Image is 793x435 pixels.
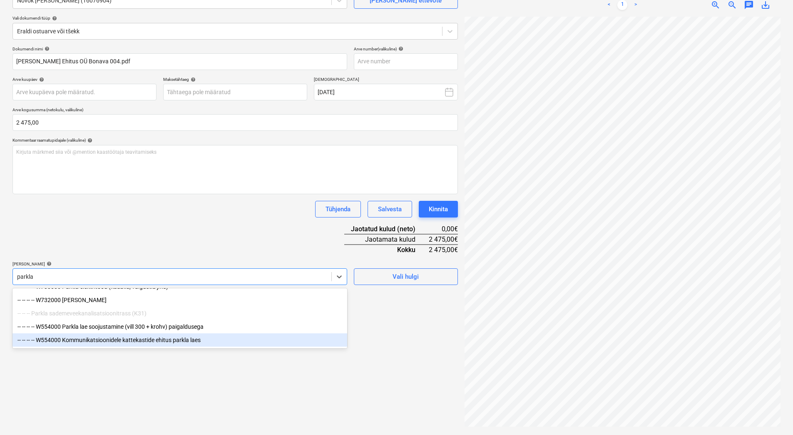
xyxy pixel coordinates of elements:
[12,307,347,320] div: -- -- -- Parkla sademeveekanalisatsioonitrass (K31)
[86,138,92,143] span: help
[429,204,448,215] div: Kinnita
[326,204,351,215] div: Tühjenda
[163,84,307,100] input: Tähtaega pole määratud
[12,107,458,114] p: Arve kogusumma (netokulu, valikuline)
[45,261,52,266] span: help
[315,201,361,217] button: Tühjenda
[314,84,458,100] button: [DATE]
[429,245,458,255] div: 2 475,00€
[429,224,458,234] div: 0,00€
[12,320,347,333] div: -- -- -- -- W554000 Parkla lae soojustamine (vill 300 + krohv) paigaldusega
[12,53,347,70] input: Dokumendi nimi
[43,46,50,51] span: help
[429,234,458,245] div: 2 475,00€
[419,201,458,217] button: Kinnita
[354,46,458,52] div: Arve number (valikuline)
[344,245,429,255] div: Kokku
[314,77,458,84] p: [DEMOGRAPHIC_DATA]
[12,137,458,143] div: Kommentaar raamatupidajale (valikuline)
[354,53,458,70] input: Arve number
[12,77,157,82] div: Arve kuupäev
[12,261,347,267] div: [PERSON_NAME]
[344,224,429,234] div: Jaotatud kulud (neto)
[393,271,419,282] div: Vali hulgi
[12,15,458,21] div: Vali dokumendi tüüp
[354,268,458,285] button: Vali hulgi
[37,77,44,82] span: help
[378,204,402,215] div: Salvesta
[50,16,57,21] span: help
[344,234,429,245] div: Jaotamata kulud
[12,293,347,307] div: -- -- -- -- W732000 [PERSON_NAME]
[12,84,157,100] input: Arve kuupäeva pole määratud.
[163,77,307,82] div: Maksetähtaeg
[397,46,403,51] span: help
[12,46,347,52] div: Dokumendi nimi
[751,395,793,435] iframe: Chat Widget
[12,293,347,307] div: -- -- -- -- W732000 Parkla ATS
[189,77,196,82] span: help
[12,114,458,131] input: Arve kogusumma (netokulu, valikuline)
[12,333,347,347] div: -- -- -- -- W554000 Kommunikatsioonidele kattekastide ehitus parkla laes
[368,201,412,217] button: Salvesta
